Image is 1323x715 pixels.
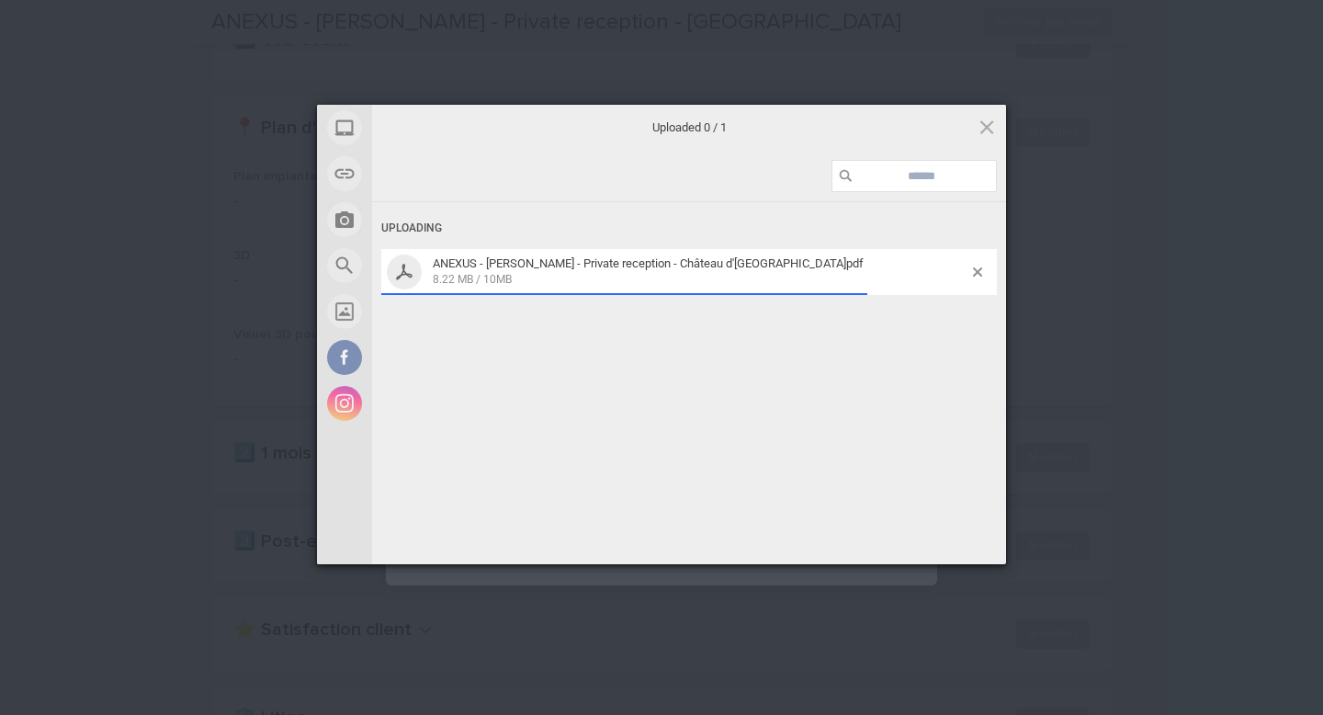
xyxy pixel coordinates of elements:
[483,273,512,286] span: 10MB
[505,119,873,136] span: Uploaded 0 / 1
[977,117,997,137] span: Click here or hit ESC to close picker
[427,256,973,287] span: ANEXUS - Andrej Lorenc - Private reception - Château d'Ermenonville.pdf
[381,211,997,245] div: Uploading
[433,256,864,270] span: ANEXUS - [PERSON_NAME] - Private reception - Château d'[GEOGRAPHIC_DATA]pdf
[433,273,481,286] span: 8.22 MB /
